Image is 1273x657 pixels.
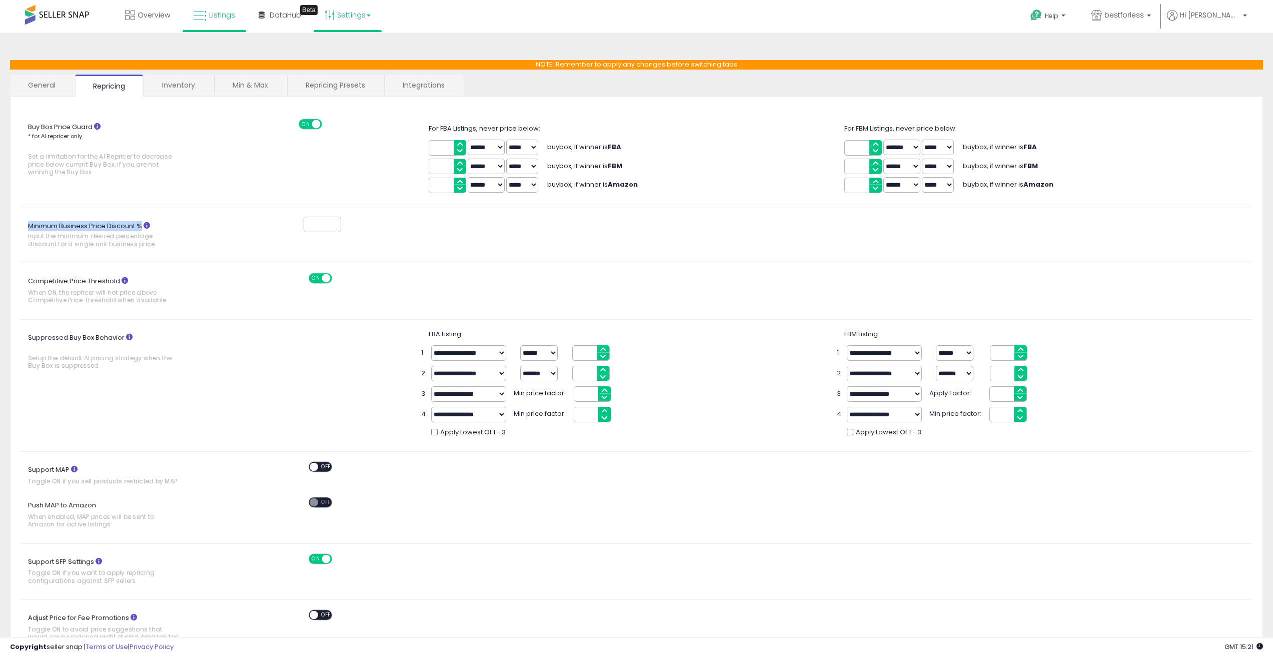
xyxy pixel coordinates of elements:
span: Apply Lowest Of 1 - 3 [440,428,506,437]
span: 1 [421,348,426,358]
span: OFF [318,498,334,507]
b: Amazon [1023,180,1053,189]
b: Amazon [608,180,638,189]
label: Adjust Price for Fee Promotions [21,610,214,653]
span: 2025-10-7 15:21 GMT [1224,642,1263,651]
strong: Copyright [10,642,47,651]
label: Support MAP [21,462,214,490]
span: buybox, if winner is [547,142,621,152]
span: buybox, if winner is [963,180,1053,189]
span: Toggle ON if you want to apply repricing configurations against SFP sellers [28,569,179,584]
span: DataHub [270,10,301,20]
a: Repricing [75,75,143,97]
span: Min price factor: [929,407,984,419]
span: 3 [837,389,842,399]
i: Get Help [1030,9,1042,22]
span: When enabled, MAP prices will be sent to Amazon for active listings. [28,513,179,528]
a: Integrations [385,75,463,96]
span: Min price factor: [514,386,569,398]
a: Min & Max [215,75,286,96]
span: OFF [318,463,334,471]
a: Repricing Presets [288,75,383,96]
b: FBA [608,142,621,152]
span: Apply Lowest Of 1 - 3 [856,428,921,437]
a: Inventory [144,75,213,96]
span: OFF [331,554,347,563]
span: Apply Factor: [929,386,984,398]
span: buybox, if winner is [963,142,1037,152]
span: 2 [837,369,842,378]
a: Terms of Use [86,642,128,651]
span: Toggle ON if you sell products restricted by MAP [28,477,179,485]
span: 4 [837,410,842,419]
span: OFF [331,274,347,283]
span: OFF [318,611,334,619]
span: Listings [209,10,235,20]
span: Help [1045,12,1058,20]
span: For FBA Listings, never price below: [429,124,540,133]
span: Input the minimum desired percentage discount for a single unit business price. [28,232,179,248]
span: 4 [421,410,426,419]
span: 3 [421,389,426,399]
span: OFF [321,120,337,128]
span: FBM Listing [844,329,878,339]
span: bestforless [1104,10,1144,20]
span: buybox, if winner is [547,161,622,171]
span: ON [300,120,312,128]
span: Hi [PERSON_NAME] [1180,10,1240,20]
span: ON [310,274,323,283]
span: For FBM Listings, never price below: [844,124,957,133]
span: Toggle ON to avoid price suggestions that would cause reduced profit during Amazon fee promotions... [28,625,179,648]
label: Support SFP Settings [21,554,214,590]
a: Help [1022,2,1075,33]
span: When ON, the repricer will not price above Competitive Price Threshold when available [28,289,179,304]
a: General [10,75,74,96]
span: Setup the default AI pricing strategy when the Buy Box is suppressed [28,354,179,370]
div: seller snap | | [10,642,174,652]
div: Tooltip anchor [300,5,318,15]
b: FBM [1023,161,1038,171]
label: Suppressed Buy Box Behavior [21,330,214,375]
b: FBM [608,161,622,171]
small: * for AI repricer only [28,132,82,140]
span: Set a limitation for the AI Repricer to decrease price below current Buy Box, if you are not winn... [28,153,179,176]
span: ON [310,554,323,563]
a: Hi [PERSON_NAME] [1167,10,1247,33]
label: Competitive Price Threshold [21,273,214,309]
span: Min price factor: [514,407,569,419]
span: buybox, if winner is [963,161,1038,171]
span: FBA Listing [429,329,461,339]
label: Buy Box Price Guard [21,119,214,181]
span: 1 [837,348,842,358]
span: 2 [421,369,426,378]
label: Minimum Business Price Discount % [21,219,214,253]
span: Overview [138,10,170,20]
label: Push MAP to Amazon [21,497,214,533]
p: NOTE: Remember to apply any changes before switching tabs [10,60,1263,70]
span: buybox, if winner is [547,180,638,189]
b: FBA [1023,142,1037,152]
a: Privacy Policy [130,642,174,651]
